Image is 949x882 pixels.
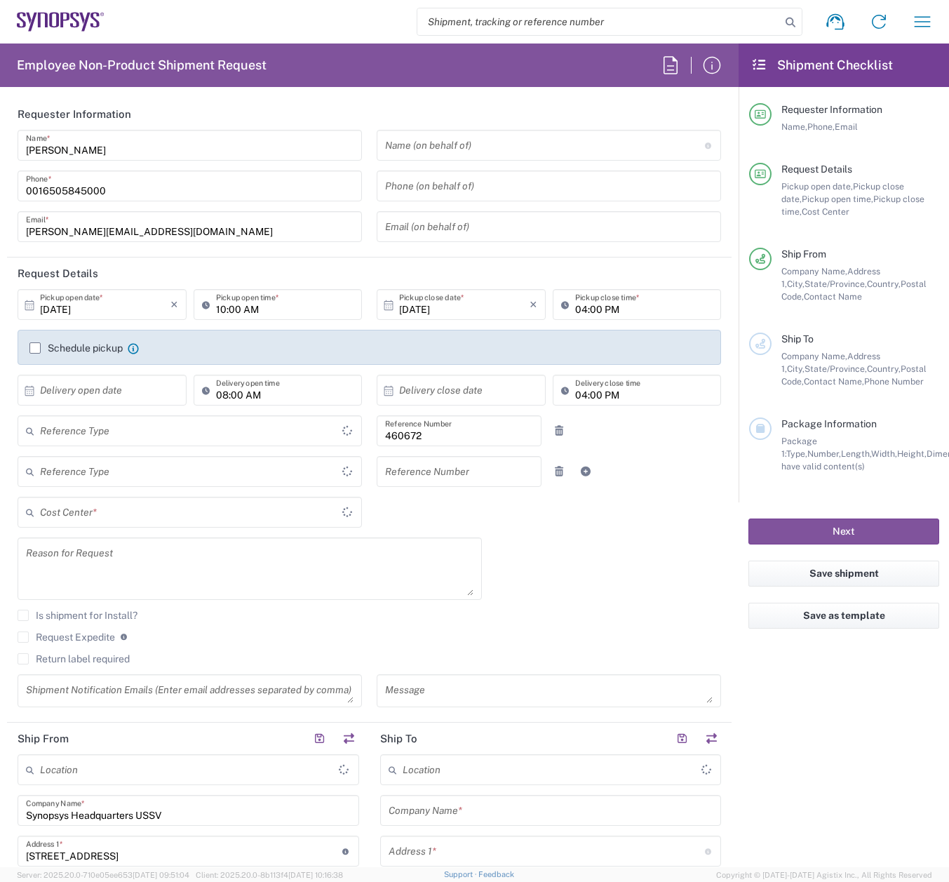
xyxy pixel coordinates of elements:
span: Cost Center [802,206,849,217]
span: Package 1: [781,436,817,459]
a: Remove Reference [549,462,569,481]
span: [DATE] 09:51:04 [133,871,189,879]
span: Company Name, [781,266,847,276]
a: Feedback [478,870,514,878]
label: Request Expedite [18,632,115,643]
button: Save as template [748,603,939,629]
label: Return label required [18,653,130,664]
span: Contact Name, [804,376,864,387]
i: × [170,293,178,316]
span: Country, [867,363,901,374]
span: Email [835,121,858,132]
span: Height, [897,448,927,459]
span: Client: 2025.20.0-8b113f4 [196,871,343,879]
span: Pickup open time, [802,194,873,204]
span: Package Information [781,418,877,429]
span: Contact Name [804,291,862,302]
button: Save shipment [748,561,939,587]
span: Phone, [807,121,835,132]
span: Ship From [781,248,826,260]
span: Request Details [781,163,852,175]
span: Name, [781,121,807,132]
label: Schedule pickup [29,342,123,354]
span: City, [787,279,805,289]
span: Phone Number [864,376,924,387]
h2: Employee Non-Product Shipment Request [17,57,267,74]
button: Next [748,519,939,544]
span: Number, [807,448,841,459]
span: Server: 2025.20.0-710e05ee653 [17,871,189,879]
h2: Request Details [18,267,98,281]
a: Add Reference [576,462,595,481]
h2: Requester Information [18,107,131,121]
span: State/Province, [805,279,867,289]
span: Length, [841,448,871,459]
span: City, [787,363,805,374]
input: Shipment, tracking or reference number [417,8,781,35]
span: Type, [786,448,807,459]
span: Ship To [781,333,814,345]
h2: Shipment Checklist [751,57,893,74]
span: Country, [867,279,901,289]
span: Copyright © [DATE]-[DATE] Agistix Inc., All Rights Reserved [716,869,932,881]
h2: Ship To [380,732,417,746]
a: Support [444,870,479,878]
label: Is shipment for Install? [18,610,137,621]
span: Company Name, [781,351,847,361]
span: State/Province, [805,363,867,374]
span: Width, [871,448,897,459]
i: × [530,293,537,316]
a: Remove Reference [549,421,569,441]
span: Requester Information [781,104,882,115]
h2: Ship From [18,732,69,746]
span: Pickup open date, [781,181,853,192]
span: [DATE] 10:16:38 [288,871,343,879]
